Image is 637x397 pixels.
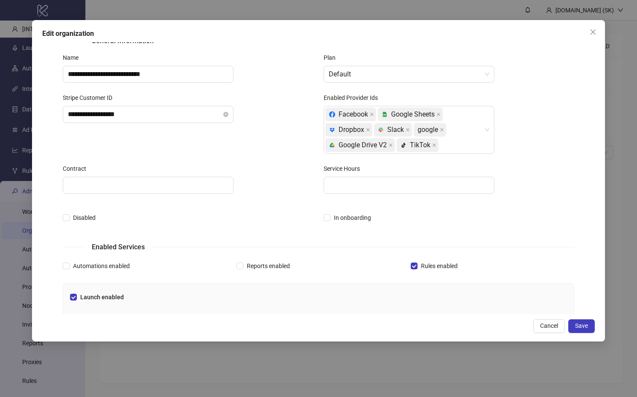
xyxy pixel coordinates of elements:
div: Google Sheets [382,108,435,121]
span: Launch AUTOMATIC_FORMAT enabled [87,313,196,322]
div: Dropbox [329,123,364,136]
div: Slack [378,123,404,136]
span: close [366,128,370,132]
div: Edit organization [42,29,595,39]
label: Name [63,53,84,62]
input: Name [63,66,234,83]
input: Stripe Customer ID [68,109,222,120]
span: close [370,112,374,117]
span: Default [329,66,489,82]
span: In onboarding [330,213,374,222]
span: google [418,123,438,136]
span: close [432,143,436,147]
button: Save [568,319,595,333]
input: Service Hours [324,177,494,194]
span: Enabled Services [85,242,152,252]
span: Rules enabled [418,261,461,271]
input: Contract [63,177,234,194]
span: google [414,123,446,137]
button: Cancel [533,319,565,333]
div: Google Drive V2 [329,139,387,152]
button: close-circle [223,112,228,117]
span: close [436,112,441,117]
label: Plan [324,53,341,62]
div: Facebook [329,108,368,121]
div: TikTok [400,139,430,152]
span: close [406,128,410,132]
label: Contract [63,164,92,173]
span: Reports enabled [243,261,293,271]
span: close [590,29,596,35]
span: Cancel [540,322,558,329]
label: Service Hours [324,164,365,173]
label: Enabled Provider Ids [324,93,383,102]
span: Launch enabled [77,292,127,302]
span: Automations enabled [70,261,133,271]
button: Close [586,25,600,39]
span: Disabled [70,213,99,222]
span: close [440,128,444,132]
label: Stripe Customer ID [63,93,118,102]
span: Save [575,322,588,329]
span: close [389,143,393,147]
